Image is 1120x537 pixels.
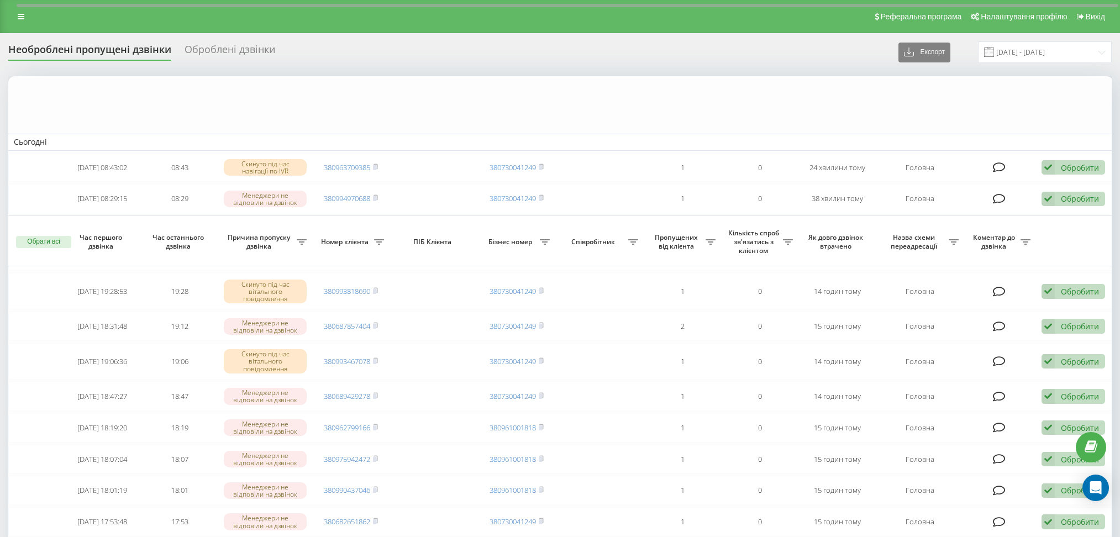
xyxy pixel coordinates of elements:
a: 380730041249 [490,286,536,296]
div: Скинуто під час вітального повідомлення [224,280,307,304]
td: [DATE] 08:43:02 [64,153,141,182]
button: Обрати всі [16,236,71,248]
td: 2 [644,312,721,341]
a: 380961001818 [490,423,536,433]
div: Менеджери не відповіли на дзвінок [224,451,307,467]
td: 0 [721,153,798,182]
span: Пропущених від клієнта [649,233,706,250]
span: Коментар до дзвінка [970,233,1021,250]
td: 1 [644,382,721,411]
td: [DATE] 18:47:27 [64,382,141,411]
td: 0 [721,445,798,474]
span: ПІБ Клієнта [399,238,469,246]
td: 0 [721,312,798,341]
div: Обробити [1061,356,1099,367]
span: Причина пропуску дзвінка [224,233,297,250]
td: Головна [876,184,964,213]
div: Обробити [1061,391,1099,402]
td: 1 [644,153,721,182]
a: 380689429278 [324,391,370,401]
div: Обробити [1061,162,1099,173]
td: [DATE] 18:19:20 [64,413,141,443]
td: [DATE] 19:28:53 [64,273,141,309]
td: Головна [876,413,964,443]
td: 18:47 [141,382,218,411]
div: Необроблені пропущені дзвінки [8,44,171,61]
div: Менеджери не відповіли на дзвінок [224,318,307,335]
td: [DATE] 18:07:04 [64,445,141,474]
span: Вихід [1086,12,1105,21]
a: 380961001818 [490,485,536,495]
a: 380993818690 [324,286,370,296]
div: Обробити [1061,321,1099,331]
td: 38 хвилин тому [798,184,876,213]
td: 15 годин тому [798,312,876,341]
a: 380990437046 [324,485,370,495]
span: Час останнього дзвінка [150,233,209,250]
td: Сьогодні [8,134,1113,150]
td: [DATE] 08:29:15 [64,184,141,213]
span: Співробітник [561,238,628,246]
span: Налаштування профілю [981,12,1067,21]
span: Час першого дзвінка [72,233,132,250]
a: 380993467078 [324,356,370,366]
td: 18:01 [141,476,218,505]
td: 15 годин тому [798,507,876,536]
td: [DATE] 18:31:48 [64,312,141,341]
td: 18:07 [141,445,218,474]
a: 380730041249 [490,193,536,203]
td: Головна [876,312,964,341]
a: 380687857404 [324,321,370,331]
div: Обробити [1061,485,1099,496]
span: Бізнес номер [483,238,540,246]
span: Кількість спроб зв'язатись з клієнтом [727,229,783,255]
span: Реферальна програма [881,12,962,21]
td: Головна [876,507,964,536]
td: 0 [721,273,798,309]
div: Скинуто під час вітального повідомлення [224,349,307,373]
td: [DATE] 17:53:48 [64,507,141,536]
div: Оброблені дзвінки [185,44,275,61]
td: 0 [721,343,798,380]
td: 19:06 [141,343,218,380]
td: 1 [644,476,721,505]
a: 380730041249 [490,517,536,527]
div: Скинуто під час навігації по IVR [224,159,307,176]
td: 17:53 [141,507,218,536]
a: 380961001818 [490,454,536,464]
td: Головна [876,153,964,182]
div: Обробити [1061,193,1099,204]
td: Головна [876,445,964,474]
td: 0 [721,382,798,411]
div: Менеджери не відповіли на дзвінок [224,482,307,499]
td: 0 [721,184,798,213]
td: 1 [644,507,721,536]
td: 1 [644,184,721,213]
td: 08:29 [141,184,218,213]
td: [DATE] 18:01:19 [64,476,141,505]
div: Обробити [1061,454,1099,465]
a: 380730041249 [490,356,536,366]
td: Головна [876,343,964,380]
div: Менеджери не відповіли на дзвінок [224,388,307,404]
a: 380963709385 [324,162,370,172]
td: 1 [644,413,721,443]
td: 1 [644,343,721,380]
td: 15 годин тому [798,476,876,505]
div: Менеджери не відповіли на дзвінок [224,191,307,207]
td: 14 годин тому [798,273,876,309]
td: 1 [644,445,721,474]
td: 1 [644,273,721,309]
a: 380682651862 [324,517,370,527]
td: 08:43 [141,153,218,182]
td: 19:12 [141,312,218,341]
div: Обробити [1061,517,1099,527]
td: Вчора [8,215,1113,232]
a: 380994970688 [324,193,370,203]
td: 14 годин тому [798,343,876,380]
a: 380730041249 [490,162,536,172]
span: Як довго дзвінок втрачено [807,233,867,250]
div: Обробити [1061,286,1099,297]
td: Головна [876,476,964,505]
div: Обробити [1061,423,1099,433]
